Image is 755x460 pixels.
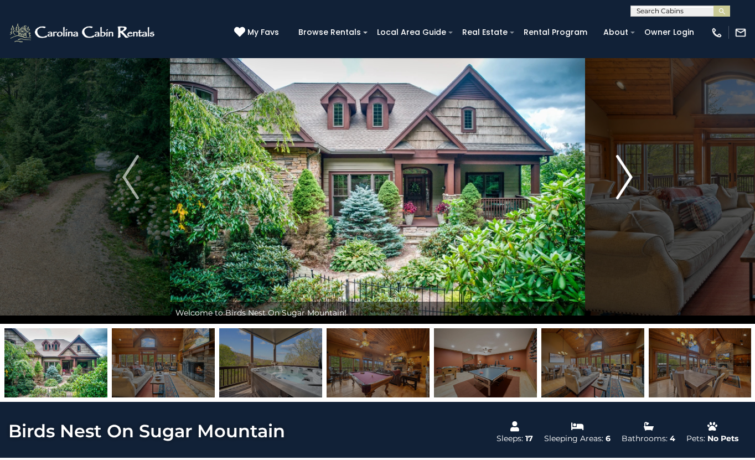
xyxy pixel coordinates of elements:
img: 168603400 [541,328,644,397]
button: Next [585,30,664,324]
img: mail-regular-white.png [735,27,747,39]
img: 168603401 [112,328,215,397]
img: White-1-2.png [8,22,158,44]
img: 168603370 [327,328,430,397]
button: Previous [91,30,170,324]
img: 168603393 [219,328,322,397]
a: Browse Rentals [293,24,366,41]
img: 168603403 [649,328,752,397]
div: Welcome to Birds Nest On Sugar Mountain! [170,302,585,324]
a: Real Estate [457,24,513,41]
img: 168603377 [434,328,537,397]
a: Rental Program [518,24,593,41]
img: arrow [616,155,633,199]
img: 168440338 [4,328,107,397]
a: Local Area Guide [371,24,452,41]
span: My Favs [247,27,279,38]
a: About [598,24,634,41]
a: Owner Login [639,24,700,41]
img: phone-regular-white.png [711,27,723,39]
a: My Favs [234,27,282,39]
img: arrow [122,155,139,199]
